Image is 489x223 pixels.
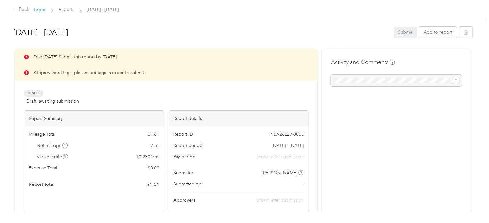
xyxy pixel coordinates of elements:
span: Submitter [173,169,193,176]
span: $ 1.61 [148,131,159,138]
span: [DATE] - [DATE] [87,6,119,13]
span: Approvers [173,197,195,203]
span: Draft [24,90,43,97]
p: 3 trips without tags, please add tags in order to submit [33,69,144,76]
span: 7 mi [151,142,159,149]
div: Report Summary [24,111,164,126]
div: Due [DATE]. Submit this report by [DATE] [15,49,317,65]
div: Report details [169,111,308,126]
iframe: Everlance-gr Chat Button Frame [453,187,489,223]
h4: Activity and Comments [331,58,395,66]
span: Draft, awaiting submission [26,98,79,105]
span: - [302,181,303,187]
span: Mileage Total [29,131,56,138]
span: [DATE] - [DATE] [271,142,303,149]
div: Back [13,6,29,13]
span: Variable rate [37,153,68,160]
span: Expense Total [29,165,57,171]
button: Add to report [419,27,457,38]
span: shown after submission [256,153,303,160]
span: Report total [29,181,54,188]
span: Report ID [173,131,193,138]
span: Net mileage [37,142,68,149]
a: Home [34,7,46,12]
a: Reports [59,7,74,12]
span: $ 0.00 [148,165,159,171]
span: $ 1.61 [146,181,159,188]
span: 195A26E27-0059 [268,131,303,138]
span: shown after submission [256,197,303,203]
span: Pay period [173,153,195,160]
h1: Aug 1 - 31, 2025 [13,25,389,40]
span: Report period [173,142,203,149]
span: [PERSON_NAME] [262,169,297,176]
span: Submitted on [173,181,201,187]
span: $ 0.2301 / mi [136,153,159,160]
